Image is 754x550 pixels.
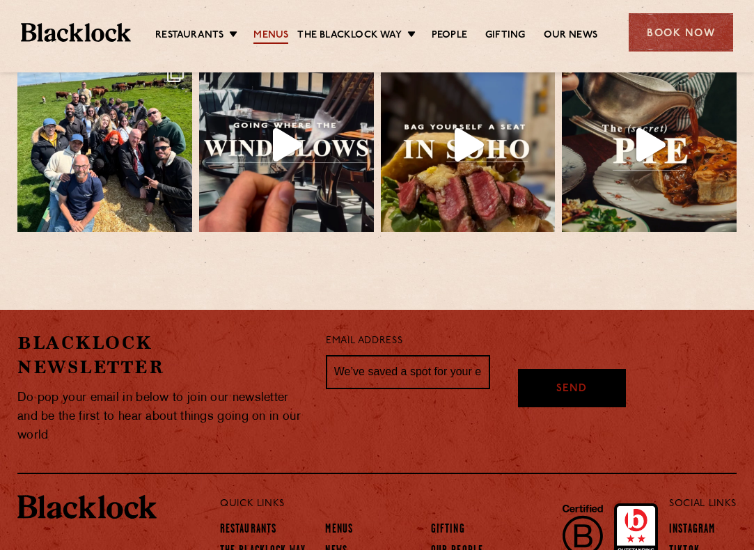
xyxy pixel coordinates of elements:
[17,388,305,445] p: Do pop your email in below to join our newsletter and be the first to hear about things going on ...
[155,29,223,44] a: Restaurants
[562,57,737,232] img: Consider us totally pie-eyed with the secret off-menu Blacklock Pie 🥧♥️💯 While there's only a doz...
[17,57,192,232] img: A few times a year —especially when the weather’s this good 🌞 we load up and head out the city to...
[669,523,715,538] a: Instagram
[636,128,666,162] svg: Play
[326,355,490,390] input: We’ve saved a spot for your email...
[629,13,733,52] div: Book Now
[381,57,556,232] img: There's one thing on our minds today —and that's lunch💯🥩♥️ We couldn't think of a better way to k...
[326,333,402,349] label: Email Address
[220,495,631,513] p: Quick Links
[455,128,484,162] svg: Play
[220,523,276,538] a: Restaurants
[381,57,556,232] a: Play
[556,382,587,398] span: Send
[273,128,302,162] svg: Play
[253,29,288,44] a: Menus
[21,23,131,42] img: BL_Textured_Logo-footer-cropped.svg
[669,495,737,513] p: Social Links
[544,29,598,44] a: Our News
[17,331,305,379] h2: Blacklock Newsletter
[562,57,737,232] a: Play
[167,65,184,82] svg: Clone
[485,29,525,44] a: Gifting
[199,57,374,232] a: Play
[17,495,157,519] img: BL_Textured_Logo-footer-cropped.svg
[431,523,465,538] a: Gifting
[432,29,467,44] a: People
[17,57,192,232] a: Clone
[325,523,353,538] a: Menus
[199,57,374,232] img: You've got to follow your fork sometimes ♥️ #blacklock #meatlover #steakrestaurant #londonfoodie ...
[297,29,401,44] a: The Blacklock Way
